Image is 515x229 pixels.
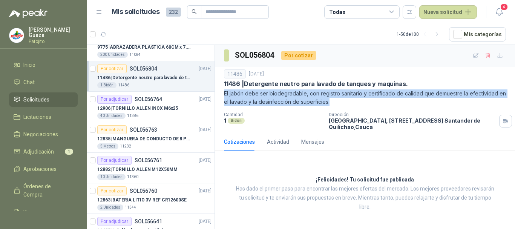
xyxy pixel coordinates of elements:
p: [DATE] [199,188,212,195]
p: 12882 | TORNILLO ALLEN M12X50MM [97,166,177,173]
a: Aprobaciones [9,162,78,176]
p: SOL056641 [135,219,162,224]
span: Solicitudes [23,95,49,104]
div: Por cotizar [281,51,316,60]
p: El jabón debe ser biodegradable, con registro sanitario y certificado de calidad que demuestre la... [224,89,506,106]
p: 11486 [118,82,129,88]
span: 1 [65,149,73,155]
a: Por adjudicarSOL056761[DATE] 12882 |TORNILLO ALLEN M12X50MM10 Unidades11360 [87,153,215,183]
a: Por cotizarSOL056804[DATE] 11486 |Detergente neutro para lavado de tanques y maquinas.1 Bidón11486 [87,61,215,92]
p: 11084 [129,52,141,58]
img: Company Logo [9,28,24,43]
div: 11486 [224,69,246,78]
a: Órdenes de Compra [9,179,78,202]
p: Cantidad [224,112,323,117]
p: 11360 [127,174,138,180]
span: Licitaciones [23,113,51,121]
span: 232 [166,8,181,17]
p: [DATE] [249,71,264,78]
p: SOL056764 [135,97,162,102]
p: Dirección [329,112,496,117]
div: Por cotizar [97,64,127,73]
p: 9775 | ABRAZADERA PLASTICA 60CM x 7.6MM ANCHA [97,44,191,51]
span: search [192,9,197,14]
div: Mensajes [301,138,324,146]
div: Por cotizar [97,186,127,195]
h3: ¡Felicidades! Tu solicitud fue publicada [316,175,414,184]
a: Licitaciones [9,110,78,124]
a: Por cotizarSOL056760[DATE] 12863 |BATERIA LITIO 3V REF CR12600SE2 Unidades11344 [87,183,215,214]
span: Remisiones [23,208,51,216]
img: Logo peakr [9,9,48,18]
p: SOL056804 [130,66,157,71]
div: 200 Unidades [97,52,128,58]
p: [DATE] [199,65,212,72]
p: 12906 | TORNILLO ALLEN INOX M6x25 [97,105,178,112]
p: Patojito [29,39,78,44]
span: 4 [500,3,508,11]
span: Aprobaciones [23,165,57,173]
div: 10 Unidades [97,174,126,180]
p: SOL056761 [135,158,162,163]
h3: SOL056804 [235,49,275,61]
div: Bidón [228,118,245,124]
p: 1 [224,117,226,124]
span: Chat [23,78,35,86]
p: [PERSON_NAME] Guaza [29,27,78,38]
h1: Mis solicitudes [112,6,160,17]
p: 12863 | BATERIA LITIO 3V REF CR12600SE [97,197,187,204]
p: [DATE] [199,96,212,103]
p: [GEOGRAPHIC_DATA], [STREET_ADDRESS] Santander de Quilichao , Cauca [329,117,496,130]
div: 2 Unidades [97,204,123,211]
div: Todas [329,8,345,16]
p: 11486 | Detergente neutro para lavado de tanques y maquinas. [224,80,408,88]
div: 40 Unidades [97,113,126,119]
p: [DATE] [199,218,212,225]
div: 1 Bidón [97,82,116,88]
span: Inicio [23,61,35,69]
p: 11386 [127,113,138,119]
a: Adjudicación1 [9,144,78,159]
div: Cotizaciones [224,138,255,146]
span: Negociaciones [23,130,58,138]
button: 4 [492,5,506,19]
div: Por adjudicar [97,217,132,226]
p: 12835 | MANGUERA DE CONDUCTO DE 8 PULGADAS DE ALAMBRE DE ACERO PU [97,135,191,143]
a: Por adjudicarSOL056807[DATE] 9775 |ABRAZADERA PLASTICA 60CM x 7.6MM ANCHA200 Unidades11084 [87,31,215,61]
div: Actividad [267,138,289,146]
div: 5 Metros [97,143,118,149]
a: Solicitudes [9,92,78,107]
a: Por adjudicarSOL056764[DATE] 12906 |TORNILLO ALLEN INOX M6x2540 Unidades11386 [87,92,215,122]
p: 11486 | Detergente neutro para lavado de tanques y maquinas. [97,74,191,81]
a: Negociaciones [9,127,78,141]
span: Adjudicación [23,148,54,156]
p: 11344 [125,204,136,211]
button: Nueva solicitud [419,5,477,19]
a: Inicio [9,58,78,72]
p: [DATE] [199,157,212,164]
p: [DATE] [199,126,212,134]
div: Por adjudicar [97,156,132,165]
p: SOL056763 [130,127,157,132]
span: Órdenes de Compra [23,182,71,199]
p: 11232 [120,143,131,149]
a: Por cotizarSOL056763[DATE] 12835 |MANGUERA DE CONDUCTO DE 8 PULGADAS DE ALAMBRE DE ACERO PU5 Metr... [87,122,215,153]
p: SOL056760 [130,188,157,194]
div: 1 - 50 de 100 [397,28,443,40]
a: Chat [9,75,78,89]
div: Por cotizar [97,125,127,134]
p: Has dado el primer paso para encontrar las mejores ofertas del mercado. Los mejores proveedores r... [234,184,496,212]
div: Por adjudicar [97,95,132,104]
a: Remisiones [9,205,78,219]
button: Mís categorías [449,27,506,41]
